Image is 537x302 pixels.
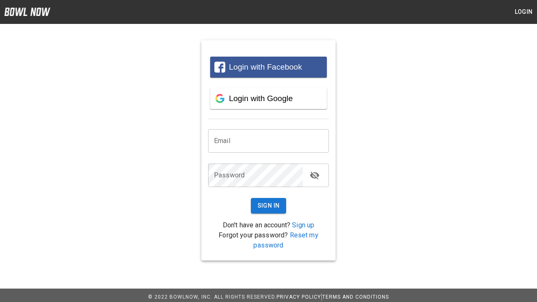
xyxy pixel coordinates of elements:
[208,230,329,250] p: Forgot your password?
[210,57,327,78] button: Login with Facebook
[510,4,537,20] button: Login
[229,62,302,71] span: Login with Facebook
[210,88,327,109] button: Login with Google
[276,294,321,300] a: Privacy Policy
[148,294,276,300] span: © 2022 BowlNow, Inc. All Rights Reserved.
[251,198,287,213] button: Sign In
[4,8,50,16] img: logo
[306,167,323,184] button: toggle password visibility
[322,294,389,300] a: Terms and Conditions
[229,94,293,103] span: Login with Google
[292,221,314,229] a: Sign up
[208,220,329,230] p: Don't have an account?
[253,231,318,249] a: Reset my password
